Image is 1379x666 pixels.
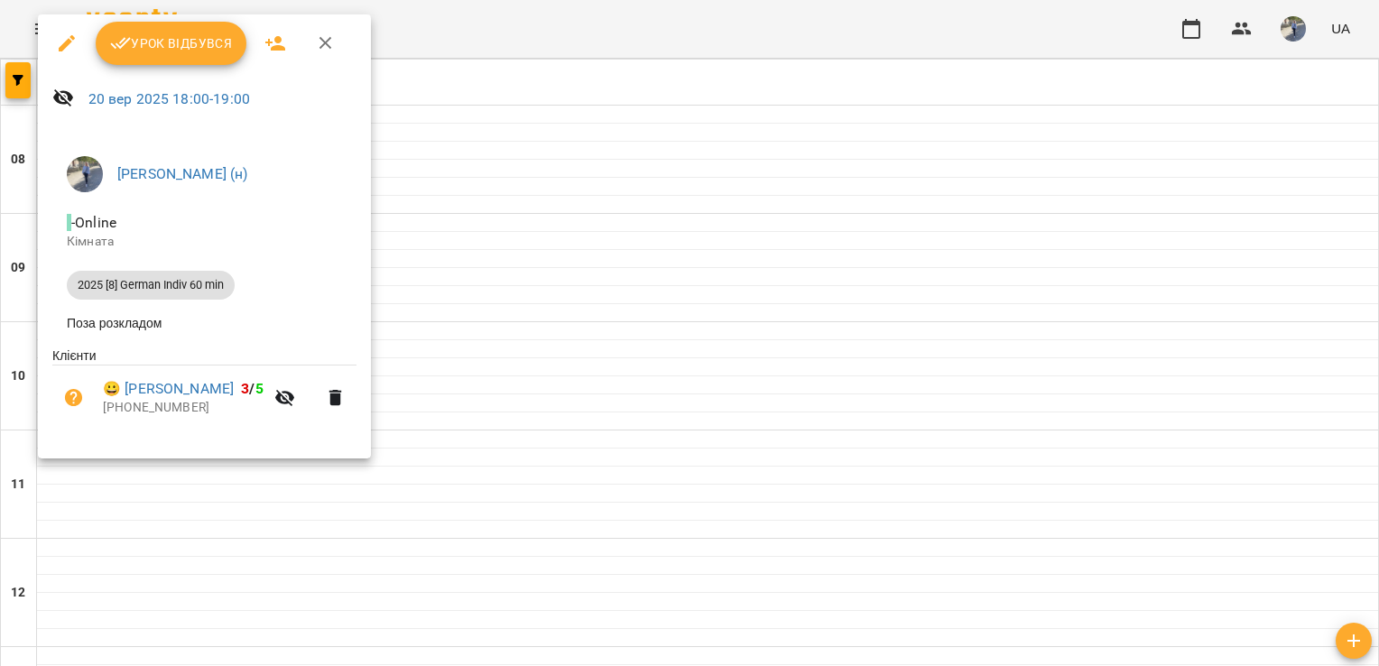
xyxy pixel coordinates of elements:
span: 3 [241,380,249,397]
a: 20 вер 2025 18:00-19:00 [88,90,250,107]
span: - Online [67,214,120,231]
span: 2025 [8] German Indiv 60 min [67,277,235,293]
p: [PHONE_NUMBER] [103,399,264,417]
a: 😀 [PERSON_NAME] [103,378,234,400]
ul: Клієнти [52,347,356,437]
span: Урок відбувся [110,32,233,54]
li: Поза розкладом [52,307,356,339]
button: Візит ще не сплачено. Додати оплату? [52,376,96,420]
button: Урок відбувся [96,22,247,65]
a: [PERSON_NAME] (н) [117,165,248,182]
span: 5 [255,380,264,397]
p: Кімната [67,233,342,251]
b: / [241,380,263,397]
img: 9057b12b0e3b5674d2908fc1e5c3d556.jpg [67,156,103,192]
